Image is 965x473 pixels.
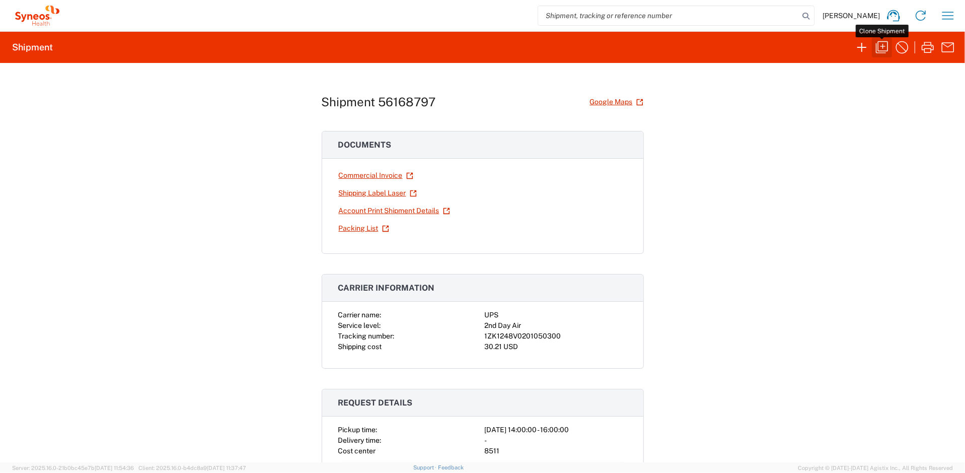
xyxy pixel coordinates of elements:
span: Carrier information [338,283,435,293]
span: Delivery time: [338,436,382,444]
span: Cost center [338,447,376,455]
div: 1ZK1248V0201050300 [485,331,627,342]
span: Copyright © [DATE]-[DATE] Agistix Inc., All Rights Reserved [798,463,953,472]
h2: Shipment [12,41,53,53]
span: Shipping cost [338,343,382,351]
a: Support [413,464,438,470]
span: Client: 2025.16.0-b4dc8a9 [138,465,246,471]
a: Shipping Label Laser [338,184,417,202]
span: Documents [338,140,392,150]
div: 30.21 USD [485,342,627,352]
span: Tracking number: [338,332,395,340]
a: Commercial Invoice [338,167,414,184]
h1: Shipment 56168797 [322,95,436,109]
div: 8511 [485,446,627,456]
div: 2nd Day Air [485,320,627,331]
span: [PERSON_NAME] [823,11,880,20]
span: Server: 2025.16.0-21b0bc45e7b [12,465,134,471]
a: Feedback [438,464,464,470]
input: Shipment, tracking or reference number [538,6,799,25]
div: UPS [485,310,627,320]
span: [DATE] 11:37:47 [207,465,246,471]
a: Google Maps [589,93,644,111]
div: [DATE] 14:00:00 - 16:00:00 [485,425,627,435]
span: Pickup time: [338,426,378,434]
a: Packing List [338,220,390,237]
div: - [485,435,627,446]
span: [DATE] 11:54:36 [95,465,134,471]
span: Request details [338,398,413,408]
span: Service level: [338,321,381,329]
span: Carrier name: [338,311,382,319]
a: Account Print Shipment Details [338,202,451,220]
